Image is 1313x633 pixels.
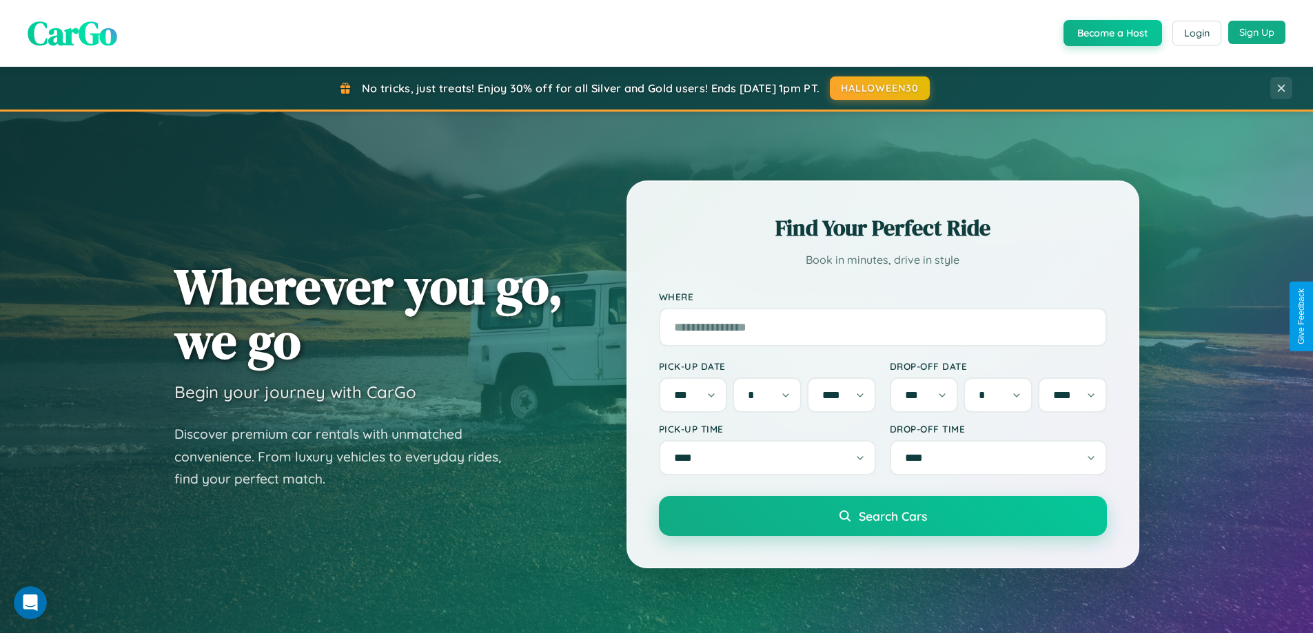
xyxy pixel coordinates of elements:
h1: Wherever you go, we go [174,259,563,368]
span: Search Cars [859,508,927,523]
label: Pick-up Time [659,423,876,435]
span: CarGo [28,10,117,56]
button: Become a Host [1063,20,1162,46]
button: Sign Up [1228,21,1285,44]
button: Login [1172,21,1221,45]
iframe: Intercom live chat [14,586,47,619]
label: Where [659,291,1107,302]
span: No tricks, just treats! Enjoy 30% off for all Silver and Gold users! Ends [DATE] 1pm PT. [362,81,820,95]
label: Drop-off Date [890,360,1107,372]
label: Pick-up Date [659,360,876,372]
p: Discover premium car rentals with unmatched convenience. From luxury vehicles to everyday rides, ... [174,423,519,490]
h3: Begin your journey with CarGo [174,382,416,402]
div: Give Feedback [1296,289,1306,344]
button: HALLOWEEN30 [830,76,930,100]
p: Book in minutes, drive in style [659,250,1107,270]
label: Drop-off Time [890,423,1107,435]
button: Search Cars [659,496,1107,536]
h2: Find Your Perfect Ride [659,213,1107,243]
